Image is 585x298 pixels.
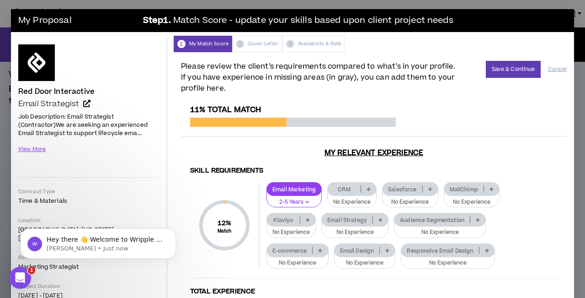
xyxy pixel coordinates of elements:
[272,198,316,206] p: 2-5 Years
[18,98,80,109] span: Email Strategist
[267,217,300,223] p: Klaviyo
[327,228,383,237] p: No Experience
[334,251,396,269] button: No Experience
[321,221,388,238] button: No Experience
[322,217,372,223] p: Email Strategy
[9,267,31,289] iframe: Intercom live chat
[190,104,261,115] span: 11% Total Match
[181,148,567,157] h3: My Relevant Experience
[333,198,371,206] p: No Experience
[7,209,190,273] iframe: Intercom notifications message
[407,259,489,267] p: No Experience
[328,186,361,193] p: CRM
[401,247,479,254] p: Responsive Email Design
[143,14,171,27] b: Step 1 .
[18,112,159,138] p: Job Description: Email Strategist (Contractor)We are seeking an experienced Email Strategist to s...
[18,283,159,290] p: Project Duration
[266,251,329,269] button: No Experience
[177,40,186,48] span: 1
[272,259,323,267] p: No Experience
[266,190,322,208] button: 2-5 Years
[444,190,500,208] button: No Experience
[18,141,46,157] button: View More
[486,61,541,78] button: Save & Continue
[173,14,453,27] span: Match Score - update your skills based upon client project needs
[548,61,567,77] button: Cancel
[181,61,480,94] span: Please review the client’s requirements compared to what’s in your profile. If you have experienc...
[18,188,159,195] p: Contract Type
[394,217,470,223] p: Audience Segmentation
[400,228,480,237] p: No Experience
[401,251,495,269] button: No Experience
[340,259,390,267] p: No Experience
[266,221,316,238] button: No Experience
[444,186,484,193] p: MailChimp
[267,247,312,254] p: E-commerce
[394,221,486,238] button: No Experience
[327,190,377,208] button: No Experience
[267,186,321,193] p: Email Marketing
[218,218,232,228] span: 12 %
[18,197,159,205] p: Time & Materials
[18,99,159,108] a: Email Strategist
[383,186,422,193] p: Salesforce
[272,228,310,237] p: No Experience
[335,247,380,254] p: Email Design
[174,36,232,52] div: My Match Score
[28,267,35,274] span: 1
[388,198,432,206] p: No Experience
[218,228,232,234] small: Match
[190,287,558,296] h4: Total Experience
[18,11,137,30] h3: My Proposal
[382,190,438,208] button: No Experience
[450,198,494,206] p: No Experience
[190,167,558,175] h4: Skill Requirements
[18,87,95,96] h4: Red Door Interactive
